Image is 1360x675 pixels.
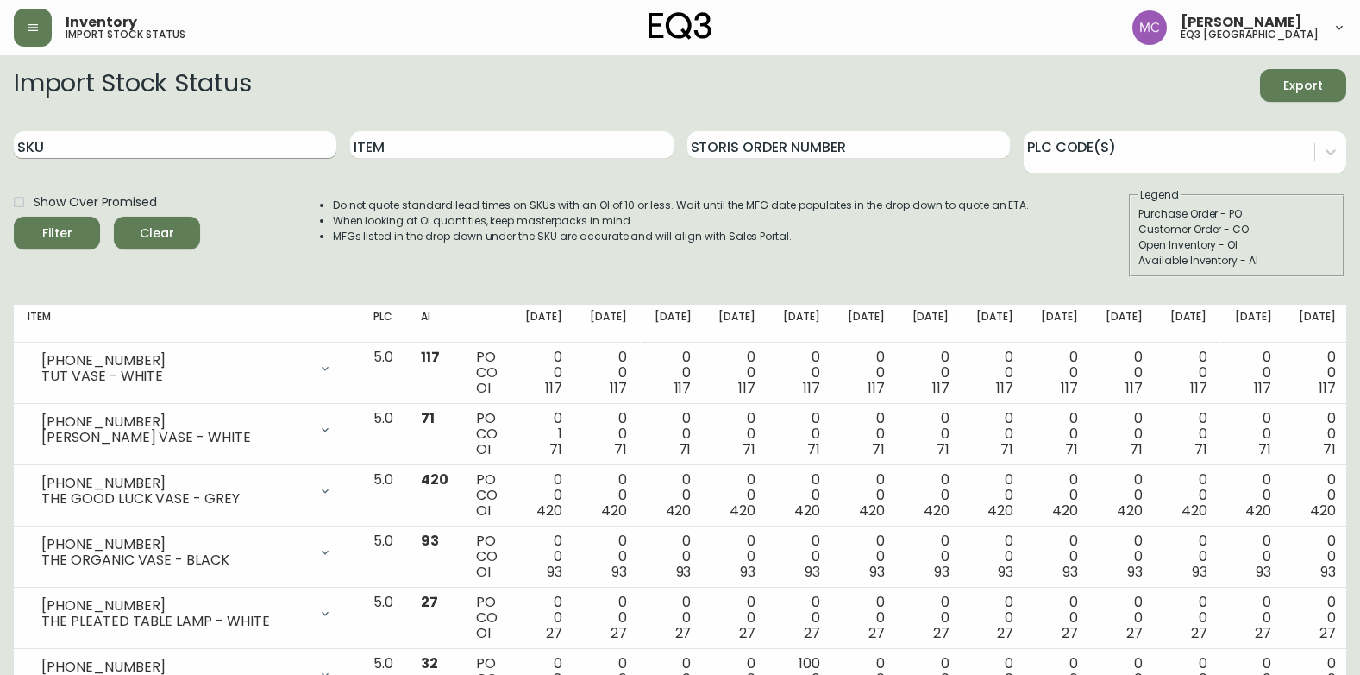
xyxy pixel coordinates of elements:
[114,217,200,249] button: Clear
[525,595,562,641] div: 0 0
[421,531,439,551] span: 93
[934,562,949,582] span: 93
[924,501,949,520] span: 420
[1117,501,1143,520] span: 420
[360,343,407,404] td: 5.0
[675,623,692,643] span: 27
[536,501,562,520] span: 420
[1299,595,1336,641] div: 0 0
[859,501,885,520] span: 420
[28,533,346,571] div: [PHONE_NUMBER]THE ORGANIC VASE - BLACK
[848,533,885,580] div: 0 0
[1181,29,1319,40] h5: eq3 [GEOGRAPHIC_DATA]
[912,595,949,641] div: 0 0
[476,350,498,396] div: PO CO
[1191,623,1207,643] span: 27
[1041,595,1078,641] div: 0 0
[1235,411,1272,457] div: 0 0
[848,411,885,457] div: 0 0
[1170,472,1207,519] div: 0 0
[41,659,308,675] div: [PHONE_NUMBER]
[360,588,407,649] td: 5.0
[1170,533,1207,580] div: 0 0
[1235,350,1272,396] div: 0 0
[976,411,1013,457] div: 0 0
[1106,411,1143,457] div: 0 0
[655,472,692,519] div: 0 0
[1181,16,1302,29] span: [PERSON_NAME]
[1138,253,1335,268] div: Available Inventory - AI
[743,439,755,459] span: 71
[41,552,308,568] div: THE ORGANIC VASE - BLACK
[1127,562,1143,582] span: 93
[739,623,755,643] span: 27
[912,350,949,396] div: 0 0
[549,439,562,459] span: 71
[1255,623,1271,643] span: 27
[834,305,899,343] th: [DATE]
[476,501,491,520] span: OI
[1299,350,1336,396] div: 0 0
[1041,411,1078,457] div: 0 0
[1310,501,1336,520] span: 420
[872,439,885,459] span: 71
[666,501,692,520] span: 420
[1106,472,1143,519] div: 0 0
[912,533,949,580] div: 0 0
[655,350,692,396] div: 0 0
[718,533,755,580] div: 0 0
[610,378,627,398] span: 117
[1194,439,1207,459] span: 71
[547,562,562,582] span: 93
[360,305,407,343] th: PLC
[14,305,360,343] th: Item
[421,592,438,612] span: 27
[41,537,308,552] div: [PHONE_NUMBER]
[1235,472,1272,519] div: 0 0
[1130,439,1143,459] span: 71
[360,404,407,465] td: 5.0
[1106,533,1143,580] div: 0 0
[1170,595,1207,641] div: 0 0
[511,305,576,343] th: [DATE]
[476,533,498,580] div: PO CO
[1221,305,1286,343] th: [DATE]
[525,350,562,396] div: 0 0
[705,305,769,343] th: [DATE]
[848,472,885,519] div: 0 0
[869,562,885,582] span: 93
[41,491,308,507] div: THE GOOD LUCK VASE - GREY
[421,347,440,367] span: 117
[1299,533,1336,580] div: 0 0
[998,562,1013,582] span: 93
[794,501,820,520] span: 420
[848,350,885,396] div: 0 0
[807,439,820,459] span: 71
[333,229,1030,244] li: MFGs listed in the drop down under the SKU are accurate and will align with Sales Portal.
[1106,350,1143,396] div: 0 0
[421,470,448,489] span: 420
[28,350,346,388] div: [PHONE_NUMBER]TUT VASE - WHITE
[1299,472,1336,519] div: 0 0
[976,595,1013,641] div: 0 0
[525,411,562,457] div: 0 1
[14,217,100,249] button: Filter
[1192,562,1207,582] span: 93
[1041,533,1078,580] div: 0 0
[1245,501,1271,520] span: 420
[976,350,1013,396] div: 0 0
[997,623,1013,643] span: 27
[718,411,755,457] div: 0 0
[1274,75,1332,97] span: Export
[655,533,692,580] div: 0 0
[1062,623,1078,643] span: 27
[590,350,627,396] div: 0 0
[14,69,251,102] h2: Import Stock Status
[1285,305,1350,343] th: [DATE]
[783,411,820,457] div: 0 0
[41,476,308,491] div: [PHONE_NUMBER]
[718,595,755,641] div: 0 0
[476,411,498,457] div: PO CO
[1106,595,1143,641] div: 0 0
[34,193,157,211] span: Show Over Promised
